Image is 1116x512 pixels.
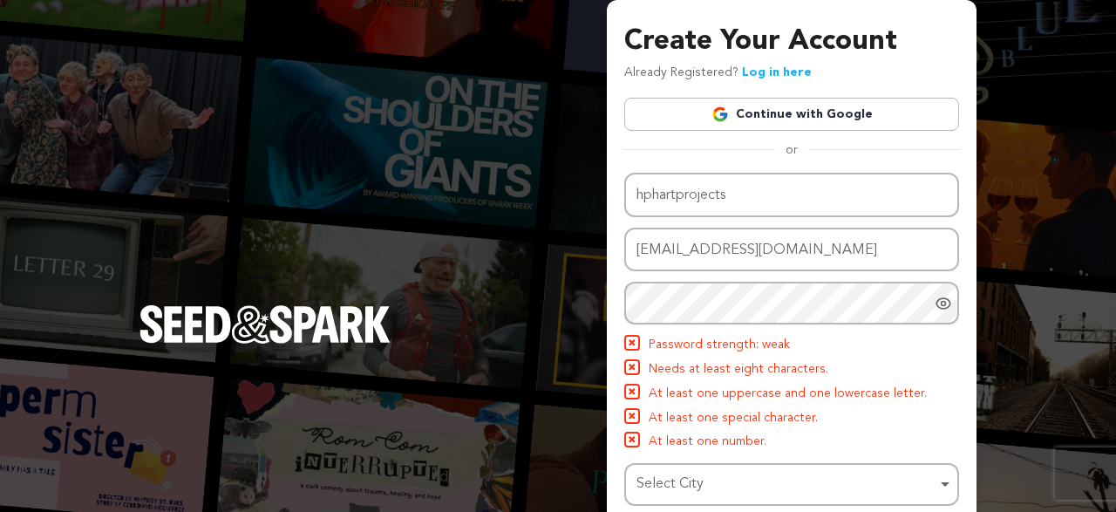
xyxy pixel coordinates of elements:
div: Select City [636,472,936,497]
a: Continue with Google [624,98,959,131]
span: At least one number. [649,432,766,453]
input: Name [624,173,959,217]
p: Already Registered? [624,63,812,84]
a: Seed&Spark Homepage [139,305,391,379]
span: At least one special character. [649,408,818,429]
span: Needs at least eight characters. [649,359,828,380]
img: Seed&Spark Logo [139,305,391,344]
img: Seed&Spark Icon [626,361,638,373]
span: or [775,141,808,159]
span: At least one uppercase and one lowercase letter. [649,384,927,405]
img: Seed&Spark Icon [626,410,638,422]
h3: Create Your Account [624,21,959,63]
input: Email address [624,228,959,272]
img: Seed&Spark Icon [626,433,638,446]
a: Show password as plain text. Warning: this will display your password on the screen. [935,295,952,312]
img: Seed&Spark Icon [626,337,638,349]
span: Password strength: weak [649,335,790,356]
img: Google logo [711,106,729,123]
a: Log in here [742,66,812,79]
img: Seed&Spark Icon [626,386,638,398]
